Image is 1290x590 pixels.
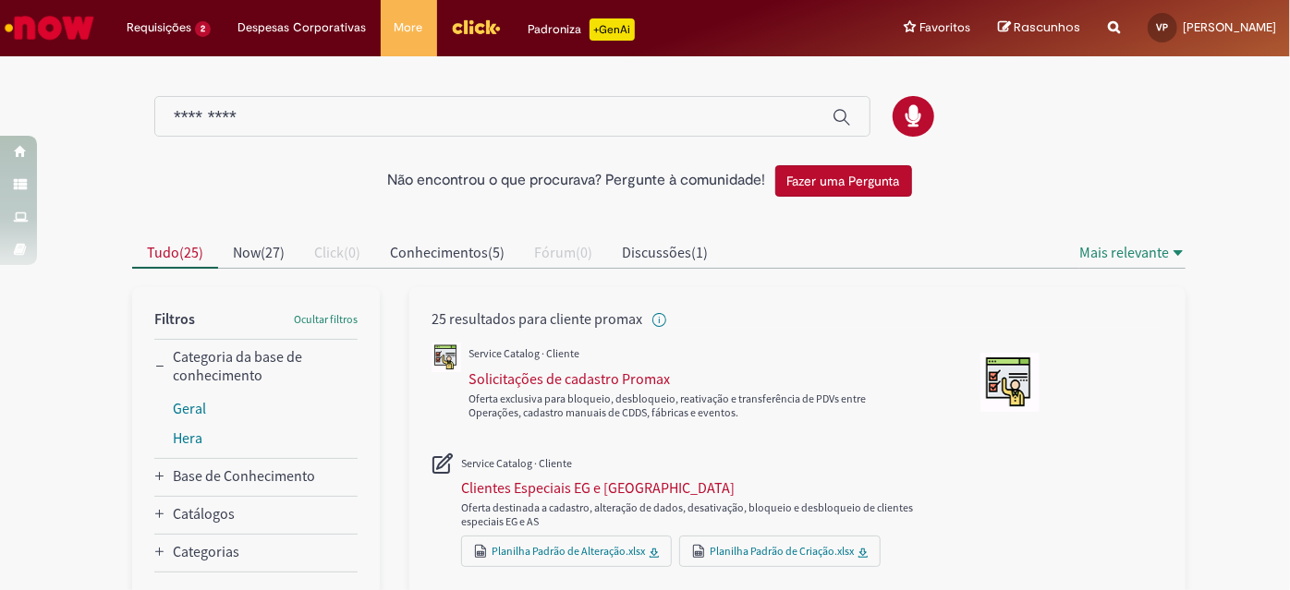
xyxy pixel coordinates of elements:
[1157,21,1169,33] span: VP
[775,165,912,197] button: Fazer uma Pergunta
[388,173,766,189] h2: Não encontrou o que procurava? Pergunte à comunidade!
[238,18,367,37] span: Despesas Corporativas
[919,18,970,37] span: Favoritos
[1014,18,1080,36] span: Rascunhos
[529,18,635,41] div: Padroniza
[1183,19,1276,35] span: [PERSON_NAME]
[2,9,97,46] img: ServiceNow
[195,21,211,37] span: 2
[451,13,501,41] img: click_logo_yellow_360x200.png
[590,18,635,41] p: +GenAi
[395,18,423,37] span: More
[998,19,1080,37] a: Rascunhos
[127,18,191,37] span: Requisições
